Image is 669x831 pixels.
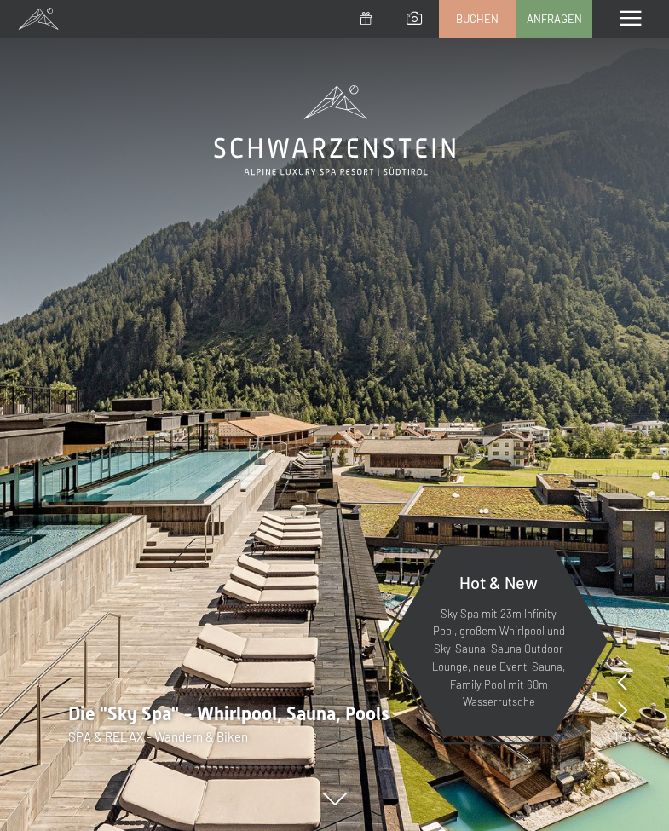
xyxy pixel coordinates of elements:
span: Hot & New [459,572,538,592]
a: Hot & New Sky Spa mit 23m Infinity Pool, großem Whirlpool und Sky-Sauna, Sauna Outdoor Lounge, ne... [388,545,609,737]
span: SPA & RELAX - Wandern & Biken [68,729,248,744]
span: / [619,727,624,746]
span: Buchen [456,11,499,26]
a: Buchen [440,1,515,37]
span: Anfragen [527,11,582,26]
p: Sky Spa mit 23m Infinity Pool, großem Whirlpool und Sky-Sauna, Sauna Outdoor Lounge, neue Event-S... [430,605,567,712]
span: 1 [614,727,619,746]
span: Die "Sky Spa" - Whirlpool, Sauna, Pools [68,703,389,724]
span: 8 [624,727,631,746]
a: Anfragen [516,1,591,37]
